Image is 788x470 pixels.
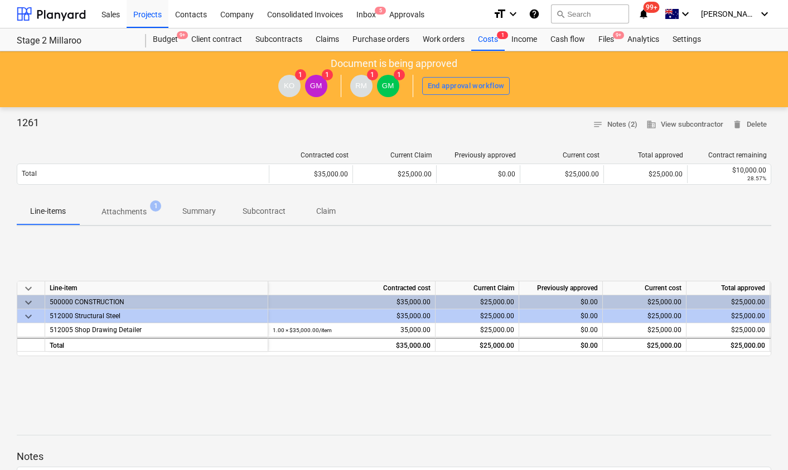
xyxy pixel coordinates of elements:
span: 1 [394,69,405,80]
a: Claims [309,28,346,51]
button: View subcontractor [642,116,728,133]
button: Delete [728,116,771,133]
span: 99+ [644,2,660,13]
span: KO [284,81,294,90]
span: Delete [732,118,767,131]
div: $0.00 [519,338,603,352]
span: Notes (2) [593,118,637,131]
div: $10,000.00 [692,166,766,174]
div: $25,000.00 [603,309,687,323]
div: Income [505,28,544,51]
div: Purchase orders [346,28,416,51]
div: Current cost [525,151,600,159]
div: Budget [146,28,185,51]
a: Costs1 [471,28,505,51]
div: Contracted cost [274,151,349,159]
p: 1261 [17,116,39,130]
div: Total approved [687,281,770,295]
span: 9+ [177,31,188,39]
div: $25,000.00 [436,338,519,352]
span: keyboard_arrow_down [22,310,35,323]
span: 500000 CONSTRUCTION [50,298,124,306]
i: keyboard_arrow_down [679,7,692,21]
div: Current Claim [357,151,432,159]
span: search [556,9,565,18]
a: Client contract [185,28,249,51]
p: Notes [17,450,771,463]
div: $0.00 [519,309,603,323]
span: notes [593,119,603,130]
i: Knowledge base [529,7,540,21]
div: $25,000.00 [436,323,519,337]
div: Stage 2 Millaroo [17,35,133,47]
div: $35,000.00 [268,295,436,309]
div: Current Claim [436,281,519,295]
div: $25,000.00 [603,338,687,352]
a: Cash flow [544,28,592,51]
span: 512000 Structural Steel [50,312,120,320]
div: $35,000.00 [268,309,436,323]
div: Contract remaining [692,151,767,159]
div: $25,000.00 [687,338,770,352]
p: Attachments [101,206,147,218]
div: Total [45,338,268,352]
a: Budget9+ [146,28,185,51]
span: RM [355,81,367,90]
div: $25,000.00 [603,165,687,183]
p: Summary [182,205,216,217]
p: Subcontract [243,205,286,217]
div: $35,000.00 [269,165,352,183]
p: Document is being approved [331,57,457,70]
a: Settings [666,28,708,51]
i: format_size [493,7,506,21]
button: Notes (2) [588,116,642,133]
a: Work orders [416,28,471,51]
span: 1 [367,69,378,80]
span: 1 [322,69,333,80]
div: $0.00 [519,295,603,309]
a: Subcontracts [249,28,309,51]
div: $25,000.00 [520,165,603,183]
div: 35,000.00 [273,323,431,337]
div: Geoff Morley [305,75,327,97]
span: 9+ [613,31,624,39]
div: $25,000.00 [687,295,770,309]
iframe: Chat Widget [732,416,788,470]
i: keyboard_arrow_down [506,7,520,21]
small: 28.57% [747,175,766,181]
span: $25,000.00 [731,326,765,334]
span: 1 [497,31,508,39]
div: Files [592,28,621,51]
span: business [646,119,656,130]
p: Line-items [30,205,66,217]
button: Search [551,4,629,23]
div: $35,000.00 [268,338,436,352]
span: 1 [295,69,306,80]
div: Previously approved [441,151,516,159]
small: 1.00 × $35,000.00 / item [273,327,332,333]
span: keyboard_arrow_down [22,282,35,295]
div: Total approved [608,151,683,159]
div: $25,000.00 [436,309,519,323]
div: Previously approved [519,281,603,295]
div: Costs [471,28,505,51]
span: keyboard_arrow_down [22,296,35,309]
div: Line-item [45,281,268,295]
div: End approval workflow [428,80,505,93]
span: delete [732,119,742,130]
div: Current cost [603,281,687,295]
div: $25,000.00 [687,309,770,323]
span: GM [382,81,394,90]
div: Contracted cost [268,281,436,295]
span: GM [310,81,322,90]
span: 512005 Shop Drawing Detailer [50,326,142,334]
a: Analytics [621,28,666,51]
